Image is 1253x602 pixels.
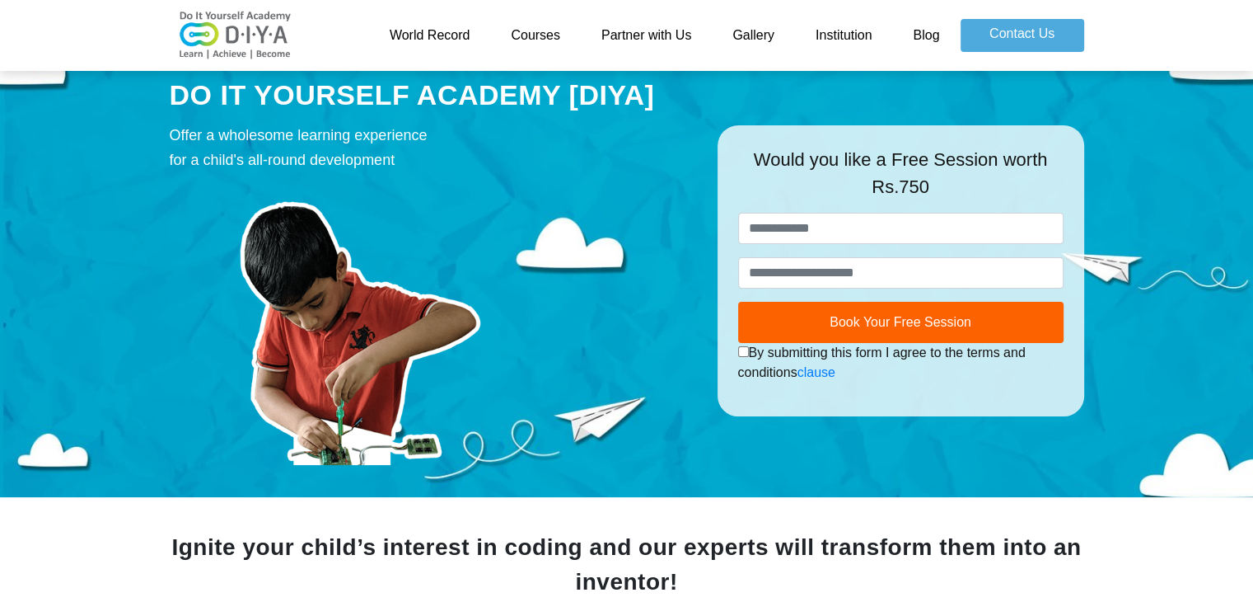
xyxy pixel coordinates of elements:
img: logo-v2.png [170,11,302,60]
a: Partner with Us [581,19,712,52]
div: Offer a wholesome learning experience for a child's all-round development [170,123,693,172]
div: By submitting this form I agree to the terms and conditions [738,343,1064,383]
a: clause [797,365,835,379]
img: course-prod.png [170,181,549,465]
a: Courses [490,19,581,52]
div: DO IT YOURSELF ACADEMY [DIYA] [170,76,693,115]
a: Gallery [712,19,795,52]
a: Blog [892,19,960,52]
span: Book Your Free Session [830,315,971,329]
a: Contact Us [961,19,1084,52]
div: Would you like a Free Session worth Rs.750 [738,146,1064,213]
a: Institution [795,19,892,52]
div: Ignite your child’s interest in coding and our experts will transform them into an inventor! [170,530,1084,600]
a: World Record [369,19,491,52]
button: Book Your Free Session [738,302,1064,343]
